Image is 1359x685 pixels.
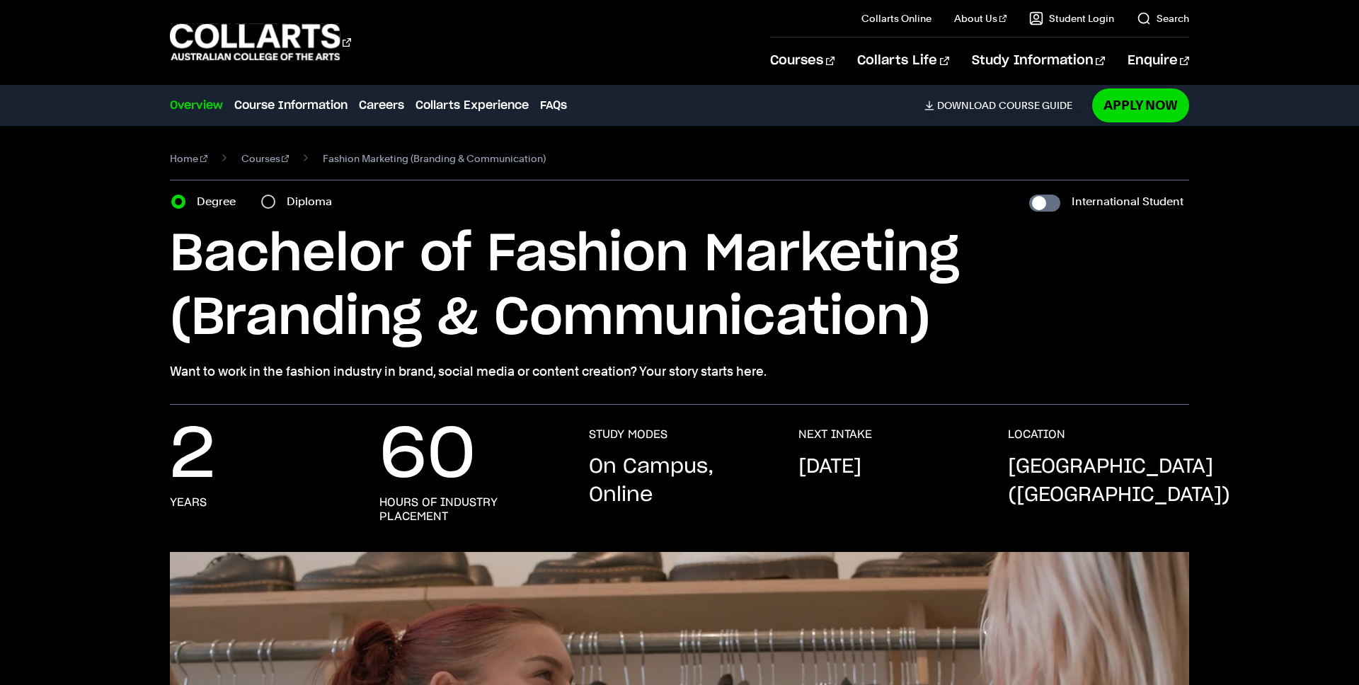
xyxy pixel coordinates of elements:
[379,427,476,484] p: 60
[415,97,529,114] a: Collarts Experience
[1029,11,1114,25] a: Student Login
[323,149,546,168] span: Fashion Marketing (Branding & Communication)
[798,427,872,442] h3: NEXT INTAKE
[170,495,207,510] h3: years
[954,11,1007,25] a: About Us
[359,97,404,114] a: Careers
[861,11,931,25] a: Collarts Online
[170,427,215,484] p: 2
[241,149,289,168] a: Courses
[589,427,667,442] h3: STUDY MODES
[197,192,244,212] label: Degree
[972,38,1105,84] a: Study Information
[170,223,1189,350] h1: Bachelor of Fashion Marketing (Branding & Communication)
[170,97,223,114] a: Overview
[798,453,861,481] p: [DATE]
[287,192,340,212] label: Diploma
[1092,88,1189,122] a: Apply Now
[170,22,351,62] div: Go to homepage
[589,453,770,510] p: On Campus, Online
[234,97,348,114] a: Course Information
[540,97,567,114] a: FAQs
[857,38,948,84] a: Collarts Life
[924,99,1084,112] a: DownloadCourse Guide
[170,149,207,168] a: Home
[1008,427,1065,442] h3: LOCATION
[170,362,1189,381] p: Want to work in the fashion industry in brand, social media or content creation? Your story start...
[770,38,835,84] a: Courses
[1137,11,1189,25] a: Search
[1072,192,1183,212] label: International Student
[937,99,996,112] span: Download
[1008,453,1230,510] p: [GEOGRAPHIC_DATA] ([GEOGRAPHIC_DATA])
[1128,38,1189,84] a: Enquire
[379,495,561,524] h3: hours of industry placement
